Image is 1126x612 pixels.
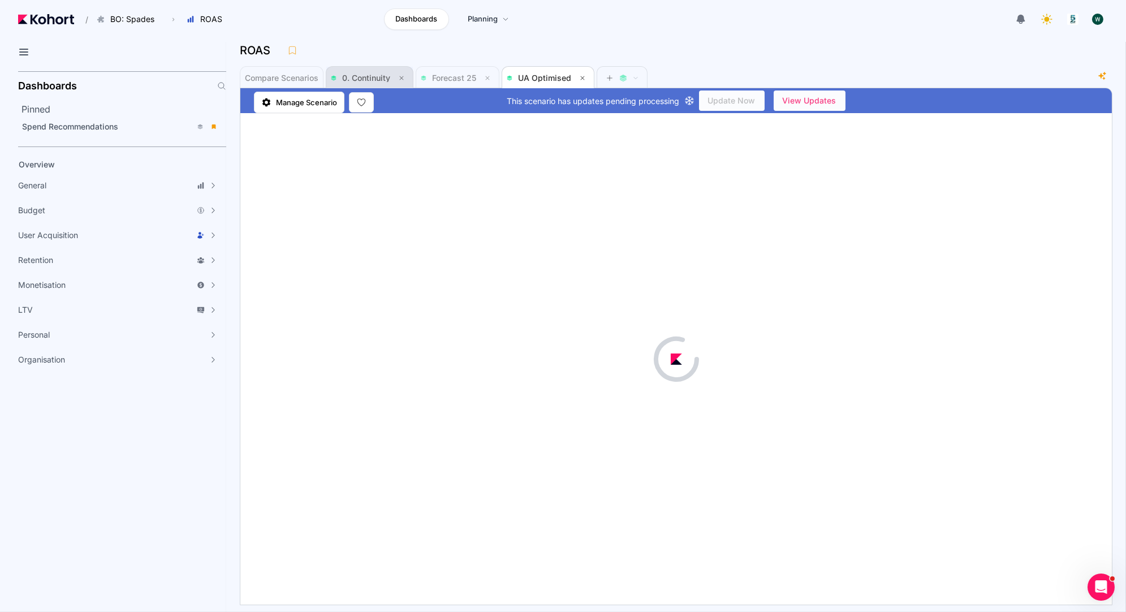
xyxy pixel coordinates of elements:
span: Overview [19,160,55,169]
span: BO: Spades [110,14,154,25]
span: LTV [18,304,33,316]
span: Forecast 25 [432,73,476,83]
a: Spend Recommendations [18,118,223,135]
span: View Updates [783,92,836,109]
a: Planning [456,8,521,30]
span: Monetisation [18,279,66,291]
a: Overview [15,156,207,173]
span: 0. Continuity [342,73,390,83]
span: Budget [18,205,45,216]
button: ROAS [180,10,234,29]
a: Manage Scenario [254,92,344,113]
span: Manage Scenario [276,97,337,108]
img: logo_logo_images_1_20240607072359498299_20240828135028712857.jpeg [1067,14,1078,25]
iframe: Intercom live chat [1088,574,1115,601]
span: Personal [18,329,50,341]
span: User Acquisition [18,230,78,241]
h3: ROAS [240,45,277,56]
span: Compare Scenarios [245,74,318,82]
button: View Updates [774,90,845,111]
span: Retention [18,255,53,266]
button: BO: Spades [90,10,166,29]
span: › [170,15,177,24]
span: General [18,180,46,191]
span: Planning [468,14,498,25]
h2: Dashboards [18,81,77,91]
span: / [76,14,88,25]
img: Kohort logo [18,14,74,24]
h2: Pinned [21,102,226,116]
span: This scenario has updates pending processing [507,95,680,107]
span: Organisation [18,354,65,365]
span: UA Optimised [518,73,571,83]
span: Spend Recommendations [22,122,118,131]
a: Dashboards [384,8,449,30]
span: ROAS [200,14,222,25]
span: Dashboards [395,14,437,25]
